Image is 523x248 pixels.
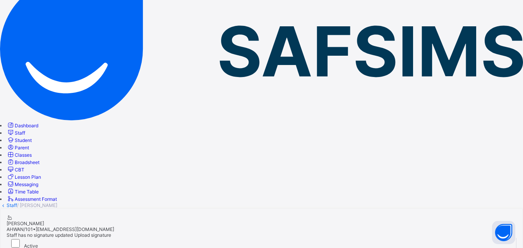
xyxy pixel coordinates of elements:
span: Staff has no signature updated [7,232,73,238]
span: [EMAIL_ADDRESS][DOMAIN_NAME] [36,226,114,232]
span: Lesson Plan [15,174,41,180]
a: CBT [7,167,24,173]
a: Messaging [7,181,38,187]
a: Staff [7,130,25,136]
span: Parent [15,145,29,151]
a: Dashboard [7,123,38,128]
a: Staff [7,202,17,208]
a: Student [7,137,32,143]
a: Parent [7,145,29,151]
a: Broadsheet [7,159,39,165]
span: Assessment Format [15,196,57,202]
span: Dashboard [15,123,38,128]
span: AHWAN/101 [7,226,33,232]
a: Time Table [7,189,39,195]
span: Classes [15,152,32,158]
a: Classes [7,152,32,158]
a: Assessment Format [7,196,57,202]
span: [PERSON_NAME] [7,221,44,226]
span: Upload signature [74,232,111,238]
span: Staff [15,130,25,136]
span: Messaging [15,181,38,187]
div: • [7,226,516,232]
span: Broadsheet [15,159,39,165]
span: CBT [15,167,24,173]
a: Lesson Plan [7,174,41,180]
span: Time Table [15,189,39,195]
span: Student [15,137,32,143]
span: / [PERSON_NAME] [17,202,57,208]
button: Open asap [492,221,515,244]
